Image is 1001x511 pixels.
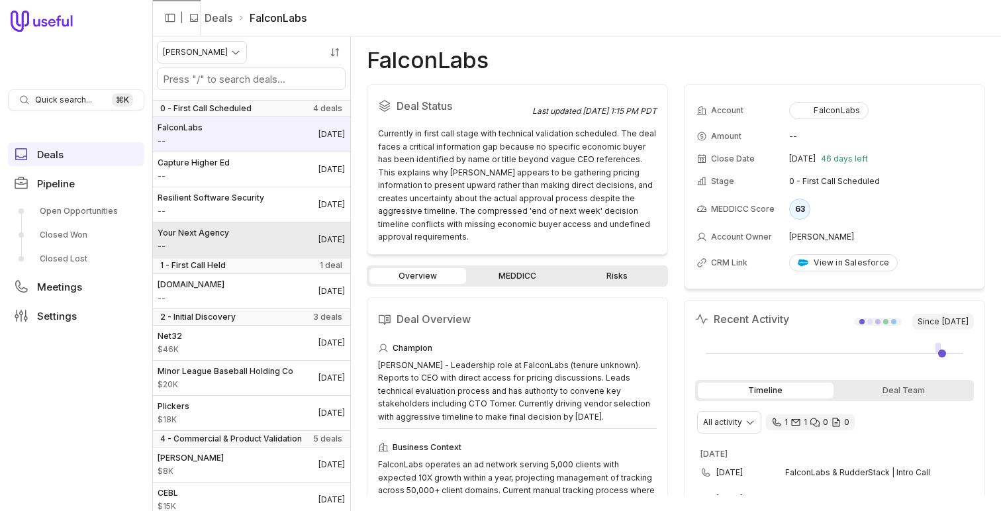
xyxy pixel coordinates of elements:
a: Your Next Agency--[DATE] [152,222,350,257]
span: Meetings [37,282,82,292]
time: Deal Close Date [318,408,345,418]
span: 4 deals [313,103,342,114]
time: Deal Close Date [318,199,345,210]
td: [PERSON_NAME] [789,226,973,248]
span: Capture Higher Ed [158,158,230,168]
input: Search deals by name [158,68,345,89]
div: [PERSON_NAME] - Leadership role at FalconLabs (tenure unknown). Reports to CEO with direct access... [378,359,657,424]
span: Pipeline [37,179,75,189]
button: Collapse sidebar [160,8,180,28]
span: 46 days left [821,154,868,164]
span: Amount [158,344,182,355]
span: Resilient Software Security [158,193,264,203]
a: Risks [569,268,665,284]
span: Net32 [158,331,182,342]
span: Account [711,105,743,116]
div: Pipeline submenu [8,201,144,269]
span: 5 deals [313,434,342,444]
nav: Deals [152,36,351,511]
span: CRM Link [711,257,747,268]
h2: Deal Status [378,95,532,116]
a: Resilient Software Security--[DATE] [152,187,350,222]
span: Your Next Agency [158,228,229,238]
time: [DATE] [789,154,816,164]
a: [PERSON_NAME]$8K[DATE] [152,447,350,482]
div: Deal Team [836,383,972,398]
span: FalconLabs [158,122,203,133]
span: Account Owner [711,232,772,242]
a: [DOMAIN_NAME]--[DATE] [152,274,350,308]
div: Champion [378,340,657,356]
span: Quick search... [35,95,92,105]
span: Amount [158,293,224,303]
a: MEDDICC [469,268,565,284]
span: Minor League Baseball Holding Co [158,366,293,377]
time: [DATE] [716,467,743,478]
button: FalconLabs [789,102,869,119]
span: Amount [158,414,189,425]
span: Deals [37,150,64,160]
span: 0 - First Call Scheduled [160,103,252,114]
time: [DATE] [942,316,969,327]
span: Amount [158,379,293,390]
a: Deals [205,10,232,26]
div: FalconLabs [798,105,860,116]
a: FalconLabs--[DATE] [152,117,350,152]
time: Deal Close Date [318,373,345,383]
h1: FalconLabs [367,52,489,68]
span: Amount [711,131,741,142]
time: Deal Close Date [318,338,345,348]
span: | [180,10,183,26]
button: Sort by [325,42,345,62]
div: Business Context [378,440,657,455]
a: Settings [8,304,144,328]
span: 2 - Initial Discovery [160,312,236,322]
a: Closed Lost [8,248,144,269]
span: FalconLabs & RudderStack | Intro Call [785,467,953,478]
span: Amount [158,171,230,181]
a: Overview [369,268,466,284]
span: Plickers [158,401,189,412]
h2: Recent Activity [695,311,789,327]
span: [PERSON_NAME] [158,453,224,463]
span: 1 - First Call Held [160,260,226,271]
li: FalconLabs [238,10,307,26]
div: Timeline [698,383,834,398]
div: View in Salesforce [798,257,889,268]
a: Minor League Baseball Holding Co$20K[DATE] [152,361,350,395]
span: CEBL [158,488,178,498]
span: Close Date [711,154,755,164]
span: 4 - Commercial & Product Validation [160,434,302,444]
span: Stage [711,176,734,187]
div: Last updated [532,106,657,116]
span: Amount [158,466,224,477]
time: [DATE] 1:15 PM PDT [583,106,657,116]
div: 63 [789,199,810,220]
span: Amount [158,206,264,216]
span: Amount [158,241,229,252]
td: -- [789,126,973,147]
a: Capture Higher Ed--[DATE] [152,152,350,187]
span: Since [912,314,974,330]
span: 1 deal [320,260,342,271]
time: Deal Close Date [318,459,345,470]
time: Deal Close Date [318,286,345,297]
div: Currently in first call stage with technical validation scheduled. The deal faces a critical info... [378,127,657,244]
a: Closed Won [8,224,144,246]
span: [DOMAIN_NAME] [158,279,224,290]
td: 0 - First Call Scheduled [789,171,973,192]
span: MEDDICC Score [711,204,775,214]
a: View in Salesforce [789,254,898,271]
span: Amount [158,136,203,146]
time: Deal Close Date [318,164,345,175]
a: Meetings [8,275,144,299]
time: [DATE] [716,494,743,504]
span: Settings [37,311,77,321]
h2: Deal Overview [378,308,657,330]
span: rudderstack demo request [785,494,890,504]
time: Deal Close Date [318,234,345,245]
a: Open Opportunities [8,201,144,222]
time: Deal Close Date [318,129,345,140]
span: 3 deals [313,312,342,322]
kbd: ⌘ K [112,93,133,107]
